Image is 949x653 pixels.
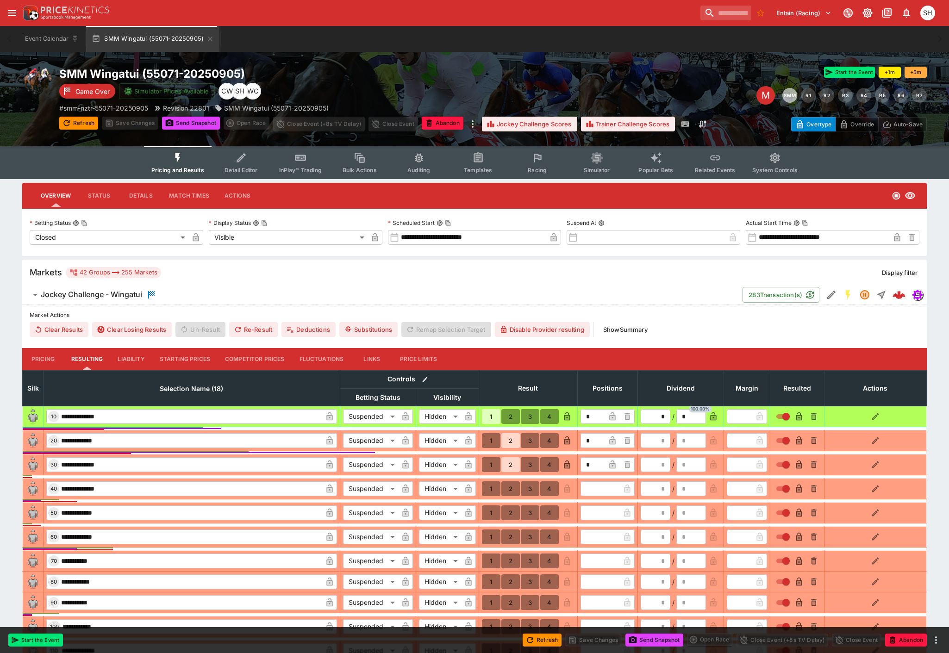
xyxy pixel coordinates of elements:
img: logo-cerberus--red.svg [893,288,905,301]
button: SMM [782,88,797,103]
button: Pricing [22,348,64,370]
span: Auditing [407,167,430,174]
button: R2 [819,88,834,103]
span: Mark an event as closed and abandoned. [422,118,463,127]
button: +1m [879,67,901,78]
div: Hidden [419,553,461,568]
button: open drawer [4,5,20,21]
button: 1 [482,574,500,589]
p: Auto-Save [893,119,923,129]
span: 70 [49,558,59,564]
h5: Markets [30,267,62,278]
button: Jockey Challenge Scores [482,117,577,131]
img: blank-silk.png [25,529,40,544]
button: Match Times [162,185,217,207]
div: / [672,622,674,632]
button: 4 [540,409,559,424]
button: Overview [33,185,78,207]
div: Hidden [419,481,461,496]
span: 50 [49,510,59,516]
button: +5m [905,67,927,78]
div: / [672,508,674,518]
div: Hidden [419,574,461,589]
button: more [467,117,478,131]
button: 1 [482,553,500,568]
button: 2 [501,457,520,472]
button: Display filter [876,265,923,280]
button: 3 [521,433,539,448]
button: Copy To Clipboard [81,220,87,226]
img: blank-silk.png [25,553,40,568]
button: 4 [540,553,559,568]
button: 3 [521,574,539,589]
span: 10 [49,413,58,420]
button: 1 [482,481,500,496]
img: blank-silk.png [25,481,40,496]
button: more [930,634,942,646]
span: 30 [49,461,59,468]
div: Hidden [419,457,461,472]
div: Closed [30,230,188,245]
button: Trainer Challenge Scores [581,117,675,131]
p: Override [850,119,874,129]
div: Hidden [419,619,461,634]
button: Disable Provider resulting [495,322,590,337]
div: 34af66da-03d3-4268-be57-3fbfed0ca865 [893,288,905,301]
div: Suspended [343,619,398,634]
button: Bulk edit [419,373,431,386]
p: Game Over [75,87,110,96]
div: / [672,577,674,587]
button: Send Snapshot [162,117,220,130]
span: 100 [48,623,61,630]
span: Un-Result [175,322,225,337]
p: Revision 22801 [163,103,209,113]
button: R5 [875,88,890,103]
div: Suspended [343,481,398,496]
button: ShowSummary [598,322,653,337]
button: Simulator Prices Available [119,83,215,99]
button: 4 [540,433,559,448]
button: Deductions [281,322,336,337]
button: 2 [501,619,520,634]
div: Clint Wallis [219,83,235,100]
button: SMM Wingatui (55071-20250905) [86,26,219,52]
div: / [672,484,674,494]
button: 1 [482,457,500,472]
button: Copy To Clipboard [261,220,268,226]
svg: Closed [892,191,901,200]
div: simulator [912,289,923,300]
button: 4 [540,574,559,589]
button: 3 [521,529,539,544]
img: blank-silk.png [25,457,40,472]
p: Display Status [209,219,251,227]
span: Simulator [584,167,610,174]
button: Actions [217,185,258,207]
button: 2 [501,529,520,544]
button: Overtype [791,117,836,131]
button: Liability [110,348,152,370]
button: 283Transaction(s) [743,287,819,303]
img: Sportsbook Management [41,15,91,19]
button: Suspend At [598,220,605,226]
button: Edit Detail [823,286,840,303]
p: Copy To Clipboard [59,103,148,113]
div: / [672,532,674,542]
span: 20 [49,437,59,444]
button: Auto-Save [878,117,927,131]
img: blank-silk.png [25,409,40,424]
span: 40 [49,485,59,492]
th: Controls [340,370,479,388]
span: Pricing and Results [151,167,204,174]
span: 90 [49,599,59,606]
span: InPlay™ Trading [279,167,322,174]
p: SMM Wingatui (55071-20250905) [224,103,329,113]
button: 2 [501,574,520,589]
button: Scheduled StartCopy To Clipboard [437,220,443,226]
svg: Visible [905,190,916,201]
button: 4 [540,529,559,544]
div: Hidden [419,433,461,448]
button: Abandon [885,634,927,647]
button: Abandon [422,117,463,130]
a: 34af66da-03d3-4268-be57-3fbfed0ca865 [890,286,908,304]
div: SMM Wingatui (55071-20250905) [215,103,329,113]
